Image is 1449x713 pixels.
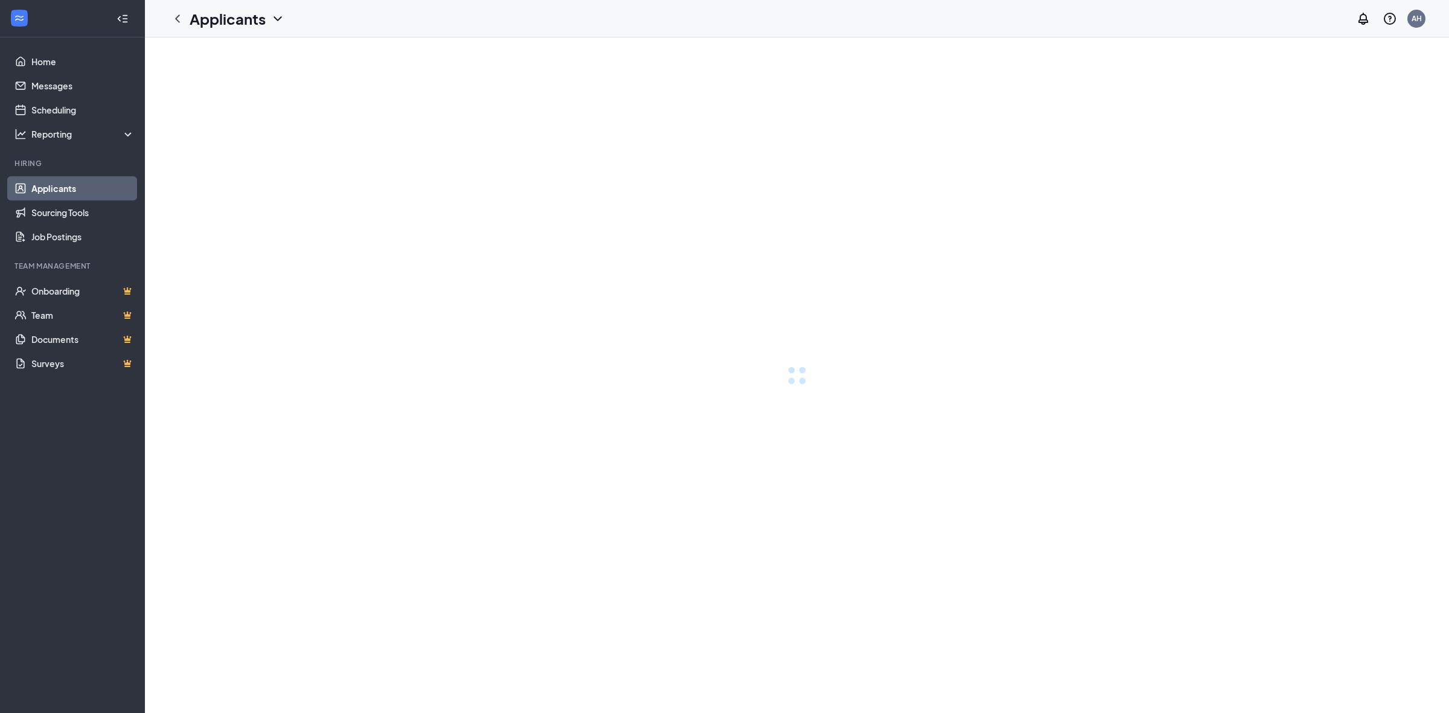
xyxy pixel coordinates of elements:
[14,261,132,271] div: Team Management
[14,128,27,140] svg: Analysis
[1412,13,1422,24] div: AH
[31,303,135,327] a: TeamCrown
[31,98,135,122] a: Scheduling
[31,200,135,225] a: Sourcing Tools
[270,11,285,26] svg: ChevronDown
[31,279,135,303] a: OnboardingCrown
[31,50,135,74] a: Home
[13,12,25,24] svg: WorkstreamLogo
[31,327,135,351] a: DocumentsCrown
[190,8,266,29] h1: Applicants
[31,351,135,376] a: SurveysCrown
[31,225,135,249] a: Job Postings
[117,13,129,25] svg: Collapse
[14,158,132,168] div: Hiring
[31,176,135,200] a: Applicants
[170,11,185,26] svg: ChevronLeft
[1383,11,1397,26] svg: QuestionInfo
[31,128,135,140] div: Reporting
[31,74,135,98] a: Messages
[1356,11,1371,26] svg: Notifications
